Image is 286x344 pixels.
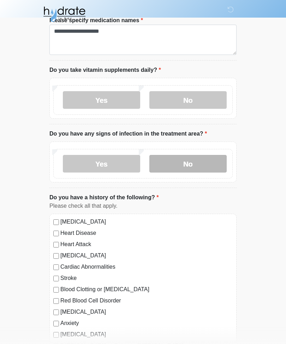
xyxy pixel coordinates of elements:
[60,330,233,339] label: [MEDICAL_DATA]
[60,274,233,282] label: Stroke
[53,298,59,304] input: Red Blood Cell Disorder
[60,218,233,226] label: [MEDICAL_DATA]
[60,229,233,237] label: Heart Disease
[49,193,159,202] label: Do you have a history of the following?
[53,287,59,293] input: Blood Clotting or [MEDICAL_DATA]
[53,219,59,225] input: [MEDICAL_DATA]
[149,91,227,109] label: No
[53,309,59,315] input: [MEDICAL_DATA]
[63,91,140,109] label: Yes
[60,308,233,316] label: [MEDICAL_DATA]
[53,332,59,338] input: [MEDICAL_DATA]
[60,296,233,305] label: Red Blood Cell Disorder
[60,319,233,327] label: Anxiety
[60,263,233,271] label: Cardiac Abnormalities
[42,5,86,23] img: Hydrate IV Bar - Fort Collins Logo
[53,242,59,248] input: Heart Attack
[49,130,207,138] label: Do you have any signs of infection in the treatment area?
[60,240,233,249] label: Heart Attack
[53,276,59,281] input: Stroke
[49,202,237,210] div: Please check all that apply.
[149,155,227,173] label: No
[63,155,140,173] label: Yes
[53,264,59,270] input: Cardiac Abnormalities
[60,285,233,294] label: Blood Clotting or [MEDICAL_DATA]
[49,66,161,74] label: Do you take vitamin supplements daily?
[53,231,59,236] input: Heart Disease
[53,253,59,259] input: [MEDICAL_DATA]
[53,321,59,326] input: Anxiety
[60,251,233,260] label: [MEDICAL_DATA]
